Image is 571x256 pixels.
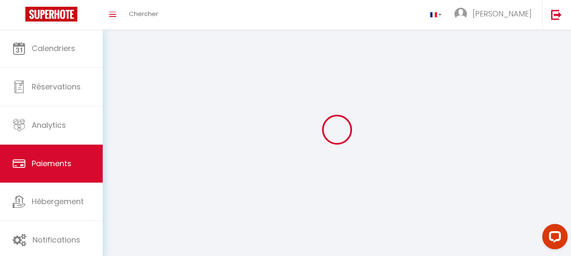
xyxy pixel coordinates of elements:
img: ... [454,8,467,20]
img: Super Booking [25,7,77,22]
span: Réservations [32,81,81,92]
span: Hébergement [32,196,84,207]
span: Calendriers [32,43,75,54]
img: logout [551,9,562,20]
iframe: LiveChat chat widget [535,221,571,256]
span: Analytics [32,120,66,130]
span: Paiements [32,158,71,169]
span: Chercher [129,9,158,18]
span: [PERSON_NAME] [473,8,532,19]
span: Notifications [33,234,80,245]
